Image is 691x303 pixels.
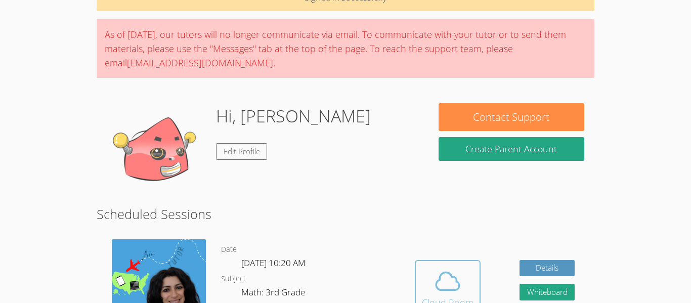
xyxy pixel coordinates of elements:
span: [DATE] 10:20 AM [241,257,306,269]
dt: Date [221,243,237,256]
button: Whiteboard [520,284,575,300]
h2: Scheduled Sessions [97,204,594,224]
dt: Subject [221,273,246,285]
button: Contact Support [439,103,584,131]
dd: Math: 3rd Grade [241,285,307,302]
button: Create Parent Account [439,137,584,161]
h1: Hi, [PERSON_NAME] [216,103,371,129]
img: default.png [107,103,208,204]
div: As of [DATE], our tutors will no longer communicate via email. To communicate with your tutor or ... [97,19,594,78]
a: Details [520,260,575,277]
a: Edit Profile [216,143,268,160]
